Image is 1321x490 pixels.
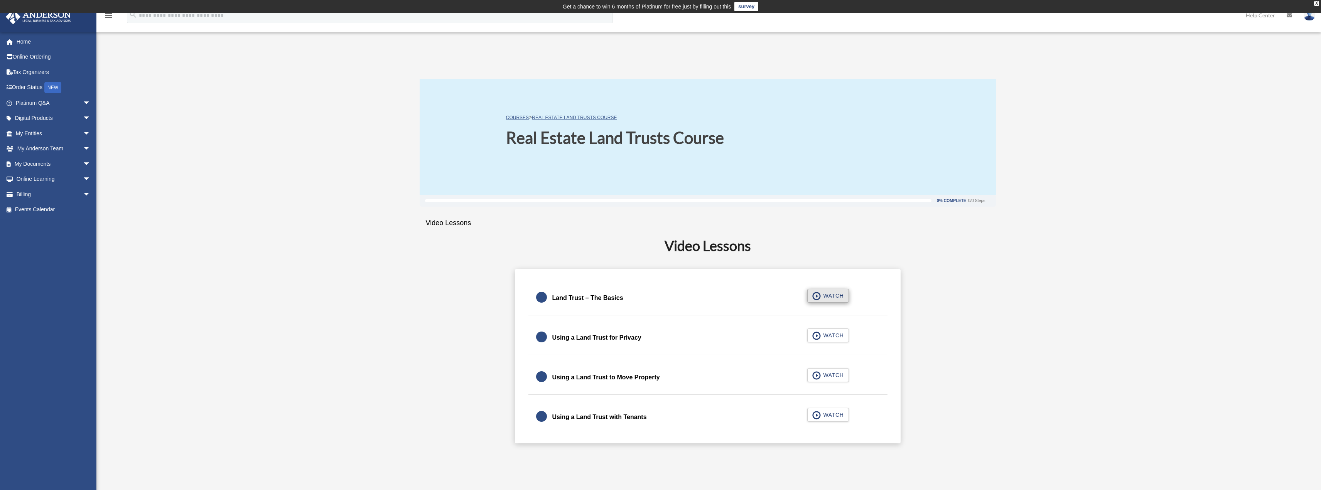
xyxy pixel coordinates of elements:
[937,199,966,203] div: 0% Complete
[424,236,992,255] h2: Video Lessons
[5,49,102,65] a: Online Ordering
[129,10,137,19] i: search
[1304,10,1315,21] img: User Pic
[821,371,844,379] span: WATCH
[536,289,880,307] a: Land Trust – The Basics WATCH
[83,187,98,202] span: arrow_drop_down
[420,212,477,234] a: Video Lessons
[5,34,102,49] a: Home
[83,126,98,141] span: arrow_drop_down
[552,293,623,303] div: Land Trust – The Basics
[807,368,849,382] button: WATCH
[506,126,724,149] h1: Real Estate Land Trusts Course
[552,372,660,383] div: Using a Land Trust to Move Property
[5,64,102,80] a: Tax Organizers
[5,95,102,111] a: Platinum Q&Aarrow_drop_down
[5,80,102,96] a: Order StatusNEW
[563,2,731,11] div: Get a chance to win 6 months of Platinum for free just by filling out this
[807,408,849,422] button: WATCH
[5,111,102,126] a: Digital Productsarrow_drop_down
[5,126,102,141] a: My Entitiesarrow_drop_down
[506,113,724,122] p: >
[821,332,844,339] span: WATCH
[532,115,617,120] a: Real Estate Land Trusts Course
[506,115,529,120] a: COURSES
[968,199,985,203] div: 0/0 Steps
[3,9,73,24] img: Anderson Advisors Platinum Portal
[5,141,102,157] a: My Anderson Teamarrow_drop_down
[5,172,102,187] a: Online Learningarrow_drop_down
[552,412,647,423] div: Using a Land Trust with Tenants
[83,172,98,187] span: arrow_drop_down
[734,2,758,11] a: survey
[536,368,880,387] a: Using a Land Trust to Move Property WATCH
[44,82,61,93] div: NEW
[83,95,98,111] span: arrow_drop_down
[552,332,641,343] div: Using a Land Trust for Privacy
[83,141,98,157] span: arrow_drop_down
[821,411,844,419] span: WATCH
[1314,1,1319,6] div: close
[807,328,849,342] button: WATCH
[5,156,102,172] a: My Documentsarrow_drop_down
[536,408,880,426] a: Using a Land Trust with Tenants WATCH
[104,13,113,20] a: menu
[821,292,844,300] span: WATCH
[104,11,113,20] i: menu
[807,289,849,303] button: WATCH
[536,328,880,347] a: Using a Land Trust for Privacy WATCH
[5,187,102,202] a: Billingarrow_drop_down
[83,156,98,172] span: arrow_drop_down
[5,202,102,217] a: Events Calendar
[83,111,98,126] span: arrow_drop_down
